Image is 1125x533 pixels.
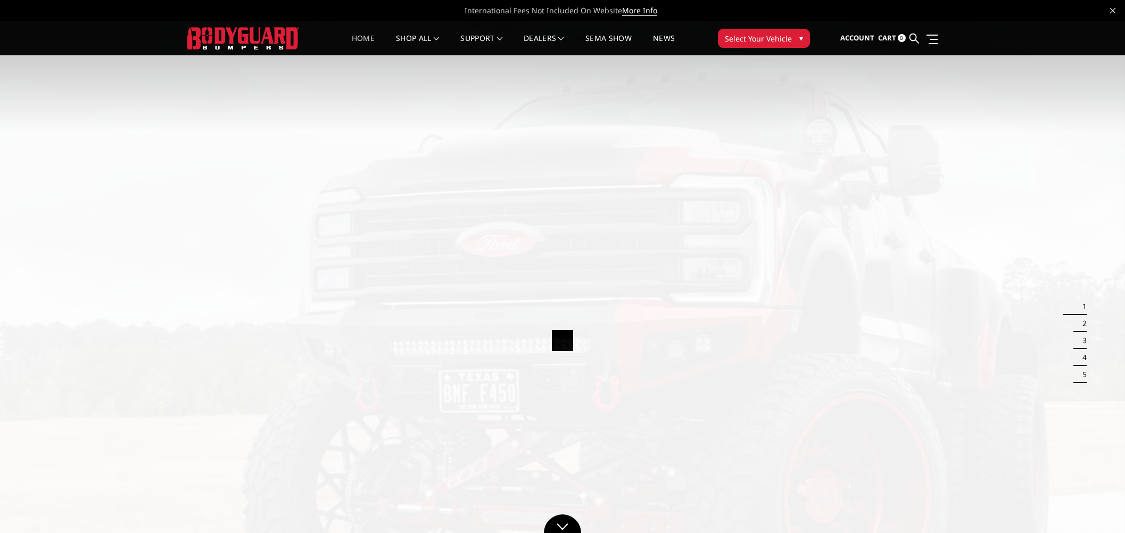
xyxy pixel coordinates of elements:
a: Dealers [524,35,564,55]
img: BODYGUARD BUMPERS [187,27,299,49]
a: shop all [396,35,439,55]
span: Account [840,33,874,43]
a: Cart 0 [878,24,906,53]
span: ▾ [799,32,803,44]
button: Select Your Vehicle [718,29,810,48]
button: 4 of 5 [1076,349,1087,366]
span: 0 [898,34,906,42]
a: News [653,35,675,55]
a: Click to Down [544,514,581,533]
a: SEMA Show [585,35,632,55]
button: 3 of 5 [1076,332,1087,349]
span: Cart [878,33,896,43]
a: Support [460,35,502,55]
button: 1 of 5 [1076,298,1087,315]
a: Account [840,24,874,53]
a: Home [352,35,375,55]
button: 2 of 5 [1076,315,1087,332]
button: 5 of 5 [1076,366,1087,383]
a: More Info [622,5,657,16]
span: Select Your Vehicle [725,33,792,44]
